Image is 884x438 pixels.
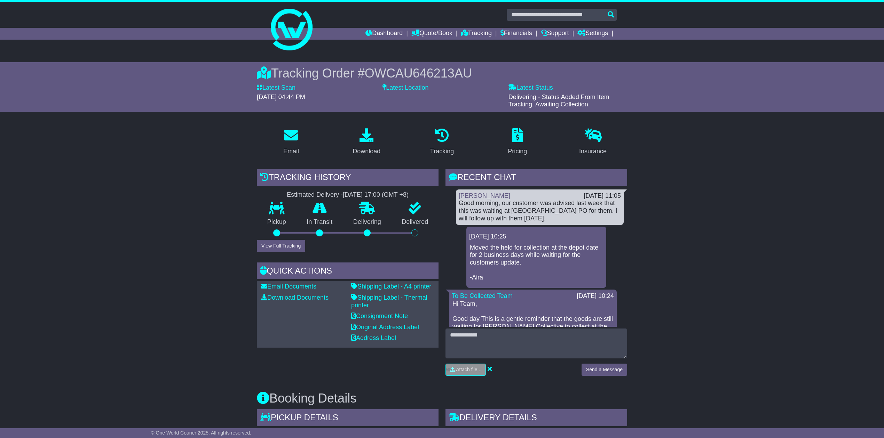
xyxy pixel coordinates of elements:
p: Delivering [343,218,392,226]
div: [DATE] 11:05 [584,192,621,200]
p: Moved the held for collection at the depot date for 2 business days while waiting for the custome... [470,244,603,282]
a: Original Address Label [351,324,419,331]
a: Pricing [503,126,531,159]
div: Download [353,147,380,156]
label: Latest Status [508,84,553,92]
a: Settings [577,28,608,40]
div: Estimated Delivery - [257,191,439,199]
a: Tracking [426,126,458,159]
div: Tracking [430,147,454,156]
span: OWCAU646213AU [365,66,472,80]
p: Delivered [392,218,439,226]
div: [DATE] 10:25 [469,233,603,241]
a: Email [279,126,303,159]
a: Email Documents [261,283,316,290]
a: Quote/Book [411,28,452,40]
span: [DATE] 04:44 PM [257,94,305,100]
a: Insurance [575,126,611,159]
button: View Full Tracking [257,240,305,252]
a: Shipping Label - Thermal printer [351,294,427,309]
div: RECENT CHAT [445,169,627,188]
div: Tracking Order # [257,66,627,81]
a: Shipping Label - A4 printer [351,283,431,290]
div: Insurance [579,147,607,156]
div: Tracking history [257,169,439,188]
div: Good morning, our customer was advised last week that this was waiting at [GEOGRAPHIC_DATA] PO fo... [459,200,621,222]
a: Support [541,28,569,40]
h3: Booking Details [257,391,627,405]
a: Download Documents [261,294,329,301]
a: Consignment Note [351,313,408,319]
p: Pickup [257,218,297,226]
p: Hi Team, Good day This is a gentle reminder that the goods are still waiting for [PERSON_NAME] Co... [452,300,613,368]
a: Financials [500,28,532,40]
button: Send a Message [582,364,627,376]
a: Download [348,126,385,159]
span: Delivering - Status Added From Item Tracking. Awaiting Collection [508,94,609,108]
div: [DATE] 17:00 (GMT +8) [343,191,409,199]
div: Pickup Details [257,409,439,428]
a: To Be Collected Team [452,292,513,299]
a: [PERSON_NAME] [459,192,510,199]
div: Email [283,147,299,156]
div: Pricing [508,147,527,156]
a: Dashboard [365,28,403,40]
label: Latest Location [382,84,428,92]
label: Latest Scan [257,84,295,92]
div: [DATE] 10:24 [577,292,614,300]
span: © One World Courier 2025. All rights reserved. [151,430,251,436]
a: Tracking [461,28,492,40]
div: Quick Actions [257,262,439,281]
a: Address Label [351,334,396,341]
div: Delivery Details [445,409,627,428]
p: In Transit [297,218,343,226]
